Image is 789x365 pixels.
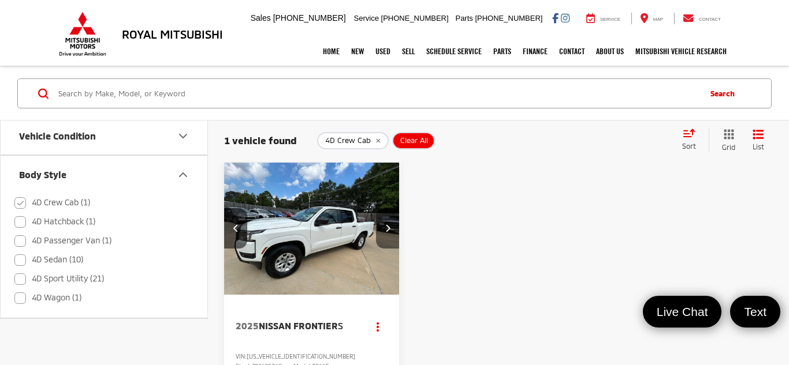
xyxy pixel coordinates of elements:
[57,12,109,57] img: Mitsubishi
[14,193,90,212] label: 4D Crew Cab (1)
[738,304,772,319] span: Text
[561,13,570,22] a: Instagram: Click to visit our Instagram page
[370,37,396,66] a: Used
[14,212,95,231] label: 4D Hatchback (1)
[487,37,517,66] a: Parts: Opens in a new tab
[709,129,744,152] button: Grid View
[400,136,428,145] span: Clear All
[552,13,559,22] a: Facebook: Click to visit our Facebook page
[251,13,271,22] span: Sales
[325,136,371,145] span: 4D Crew Cab
[420,37,487,66] a: Schedule Service: Opens in a new tab
[643,296,722,328] a: Live Chat
[317,37,345,66] a: Home
[317,132,389,149] button: remove 4D%20Crew%20Cab
[553,37,590,66] a: Contact
[224,208,247,249] button: Previous image
[722,142,735,152] span: Grid
[14,288,81,307] label: 4D Wagon (1)
[653,17,663,22] span: Map
[122,28,223,40] h3: Royal Mitsubishi
[753,142,764,152] span: List
[376,208,399,249] button: Next image
[674,13,730,24] a: Contact
[224,134,297,146] span: 1 vehicle found
[1,117,209,155] button: Vehicle ConditionVehicle Condition
[224,163,400,294] a: 2025 Nissan Frontier S2025 Nissan Frontier S2025 Nissan Frontier S2025 Nissan Frontier S
[682,142,696,150] span: Sort
[744,129,773,152] button: List View
[354,14,379,22] span: Service
[247,353,355,360] span: [US_VEHICLE_IDENTIFICATION_NUMBER]
[14,269,104,288] label: 4D Sport Utility (21)
[1,156,209,193] button: Body StyleBody Style
[455,14,472,22] span: Parts
[224,163,400,294] div: 2025 Nissan Frontier S 3
[396,37,420,66] a: Sell
[730,296,780,328] a: Text
[676,129,709,152] button: Select sort value
[377,322,379,331] span: dropdown dots
[176,168,190,182] div: Body Style
[19,169,66,180] div: Body Style
[590,37,630,66] a: About Us
[367,316,388,336] button: Actions
[236,353,247,360] span: VIN:
[600,17,620,22] span: Service
[651,304,714,319] span: Live Chat
[630,37,732,66] a: Mitsubishi Vehicle Research
[578,13,629,24] a: Service
[236,320,259,331] span: 2025
[176,129,190,143] div: Vehicle Condition
[259,320,338,331] span: Nissan Frontier
[14,250,83,269] label: 4D Sedan (10)
[14,231,111,250] label: 4D Passenger Van (1)
[236,319,356,332] a: 2025Nissan FrontierS
[631,13,672,24] a: Map
[699,79,751,108] button: Search
[57,80,699,107] input: Search by Make, Model, or Keyword
[517,37,553,66] a: Finance
[475,14,542,22] span: [PHONE_NUMBER]
[19,130,96,141] div: Vehicle Condition
[381,14,449,22] span: [PHONE_NUMBER]
[273,13,346,22] span: [PHONE_NUMBER]
[699,17,721,22] span: Contact
[392,132,435,149] button: Clear All
[338,320,343,331] span: S
[224,163,400,295] img: 2025 Nissan Frontier S
[345,37,370,66] a: New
